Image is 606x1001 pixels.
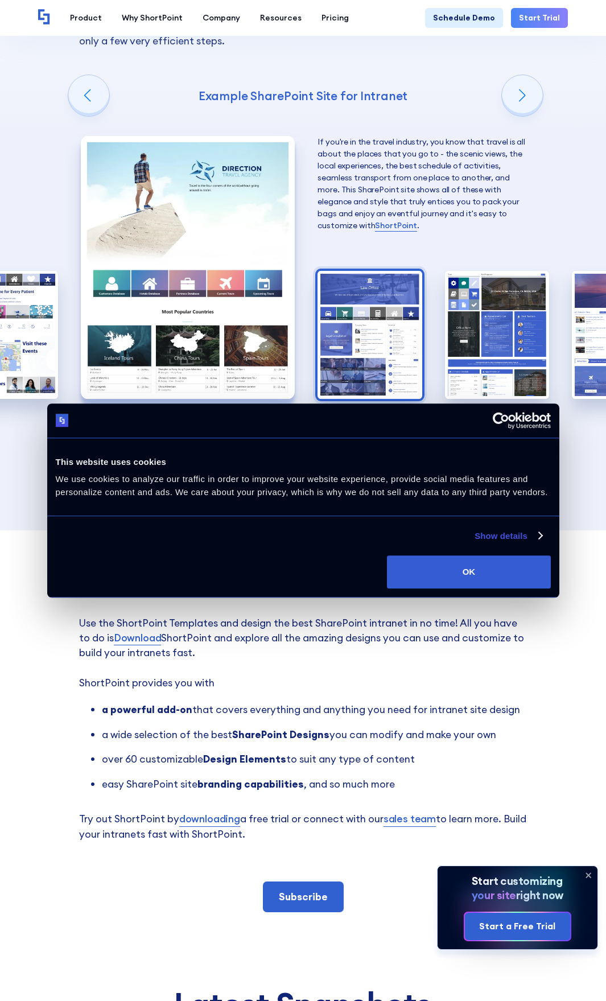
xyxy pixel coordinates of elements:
[502,75,543,116] div: Next slide
[70,12,102,24] div: Product
[465,913,570,941] a: Start a Free Trial
[203,12,240,24] div: Company
[197,777,304,790] strong: branding capabilities
[79,88,527,104] h4: Example SharePoint Site for Intranet
[232,728,329,741] strong: SharePoint Designs
[445,271,549,399] img: Intranet Site Example SharePoint Real Estate
[81,136,295,399] div: 7 / 10
[318,271,422,399] div: 8 / 10
[318,136,531,232] p: If you're in the travel industry, you know that travel is all about the places that you go to - t...
[122,12,183,24] div: Why ShortPoint
[193,8,250,28] a: Company
[79,811,527,842] p: Try out ShortPoint by a free trial or connect with our to learn more. Build your intranets fast w...
[112,8,193,28] a: Why ShortPoint
[203,752,286,765] strong: Design Elements
[387,555,550,588] button: OK
[102,702,527,717] li: that covers everything and anything you need for intranet site design
[260,12,302,24] div: Resources
[81,136,295,399] img: Best SharePoint Intranet Travel
[312,8,359,28] a: Pricing
[451,412,551,429] a: Usercentrics Cookiebot - opens in a new window
[56,414,69,427] img: logo
[79,616,527,690] p: Use the ShortPoint Templates and design the best SharePoint intranet in no time! All you have to ...
[479,920,555,933] div: Start a Free Trial
[60,8,112,28] a: Product
[56,455,551,469] div: This website uses cookies
[102,752,527,767] li: over 60 customizable to suit any type of content
[102,727,527,742] li: a wide selection of the best you can modify and make your own
[425,8,503,28] a: Schedule Demo
[511,8,568,28] a: Start Trial
[321,12,349,24] div: Pricing
[56,474,548,497] span: We use cookies to analyze our traffic in order to improve your website experience, provide social...
[384,811,436,826] a: sales team
[102,777,527,792] li: easy SharePoint site , and so much more
[102,703,192,716] strong: a powerful add-on
[318,271,422,399] img: Intranet Page Example Legal
[549,946,606,1001] iframe: Chat Widget
[179,811,240,826] a: downloading
[445,271,549,399] div: 9 / 10
[38,9,51,26] a: Home
[475,529,542,543] a: Show details
[114,631,162,645] a: Download
[263,881,344,912] a: Subscribe
[375,220,417,232] a: ShortPoint
[68,75,109,116] div: Previous slide
[250,8,312,28] a: Resources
